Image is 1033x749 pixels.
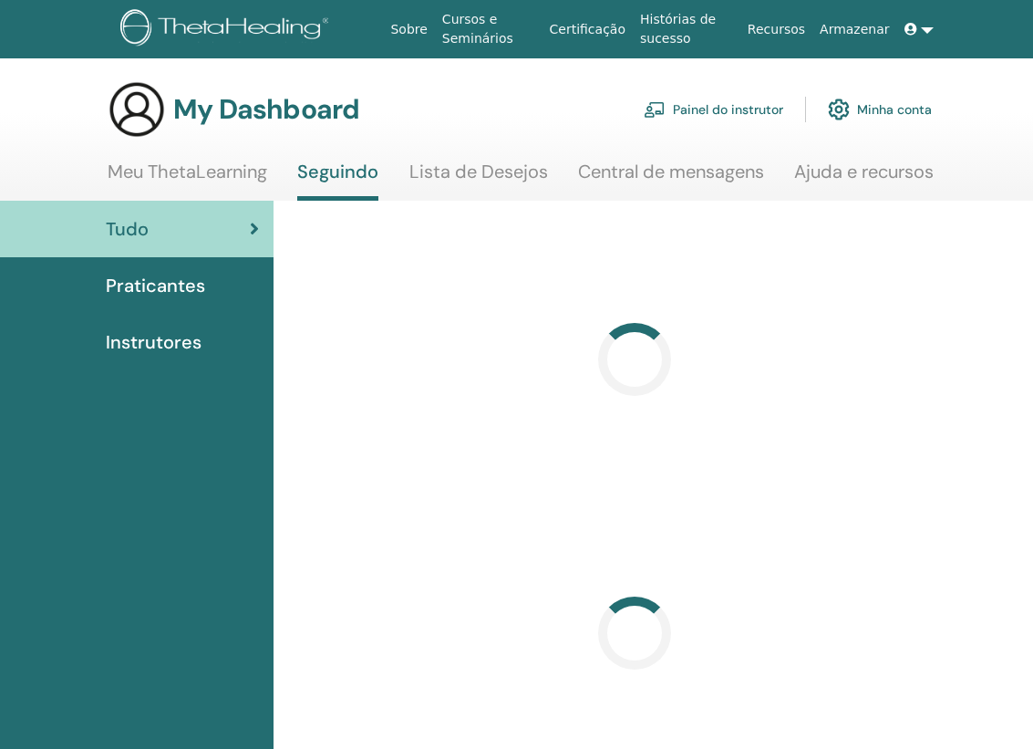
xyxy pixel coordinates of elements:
[644,101,666,118] img: chalkboard-teacher.svg
[644,89,783,130] a: Painel do instrutor
[106,215,149,243] span: Tudo
[542,13,633,47] a: Certificação
[812,13,896,47] a: Armazenar
[108,80,166,139] img: generic-user-icon.jpg
[409,161,548,196] a: Lista de Desejos
[828,89,932,130] a: Minha conta
[633,3,740,56] a: Histórias de sucesso
[108,161,267,196] a: Meu ThetaLearning
[173,93,359,126] h3: My Dashboard
[383,13,434,47] a: Sobre
[106,272,205,299] span: Praticantes
[740,13,812,47] a: Recursos
[435,3,542,56] a: Cursos e Seminários
[578,161,764,196] a: Central de mensagens
[106,328,201,356] span: Instrutores
[297,161,378,201] a: Seguindo
[120,9,336,50] img: logo.png
[794,161,934,196] a: Ajuda e recursos
[828,94,850,125] img: cog.svg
